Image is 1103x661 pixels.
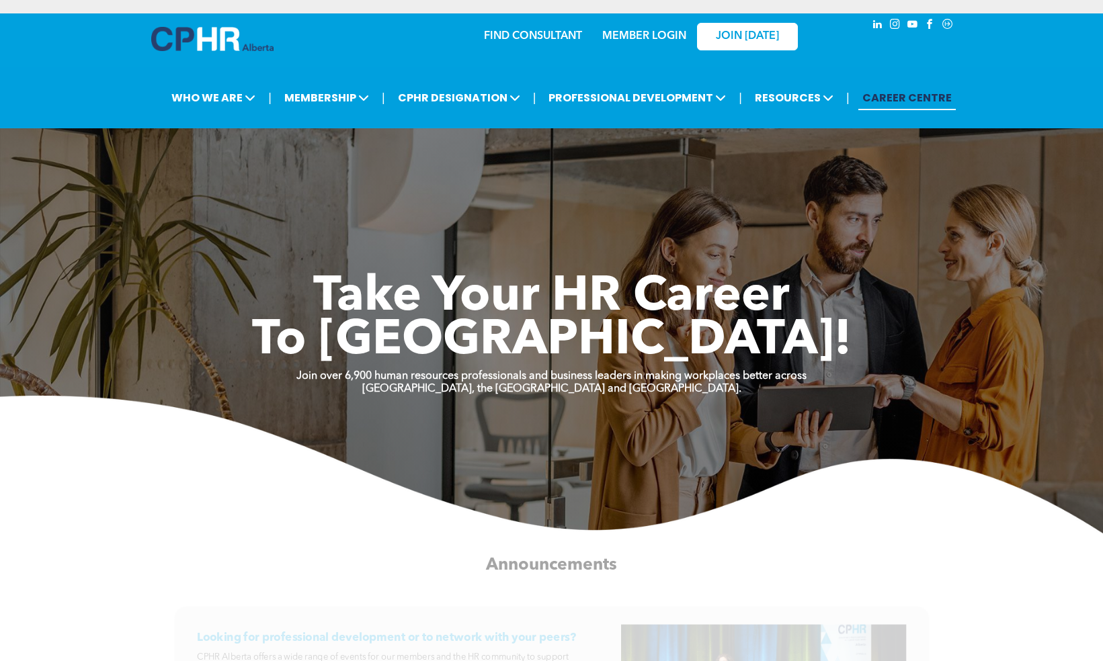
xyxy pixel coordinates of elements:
[280,85,373,110] span: MEMBERSHIP
[544,85,730,110] span: PROFESSIONAL DEVELOPMENT
[888,17,903,35] a: instagram
[905,17,920,35] a: youtube
[697,23,798,50] a: JOIN [DATE]
[313,273,790,322] span: Take Your HR Career
[151,27,274,51] img: A blue and white logo for cp alberta
[268,84,272,112] li: |
[197,632,576,644] span: Looking for professional development or to network with your peers?
[394,85,524,110] span: CPHR DESIGNATION
[486,556,617,573] span: Announcements
[484,31,582,42] a: FIND CONSULTANT
[940,17,955,35] a: Social network
[739,84,742,112] li: |
[870,17,885,35] a: linkedin
[716,30,779,43] span: JOIN [DATE]
[296,371,807,382] strong: Join over 6,900 human resources professionals and business leaders in making workplaces better ac...
[923,17,938,35] a: facebook
[252,317,852,365] span: To [GEOGRAPHIC_DATA]!
[751,85,838,110] span: RESOURCES
[382,84,385,112] li: |
[362,384,741,394] strong: [GEOGRAPHIC_DATA], the [GEOGRAPHIC_DATA] and [GEOGRAPHIC_DATA].
[167,85,259,110] span: WHO WE ARE
[533,84,536,112] li: |
[602,31,686,42] a: MEMBER LOGIN
[846,84,850,112] li: |
[858,85,956,110] a: CAREER CENTRE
